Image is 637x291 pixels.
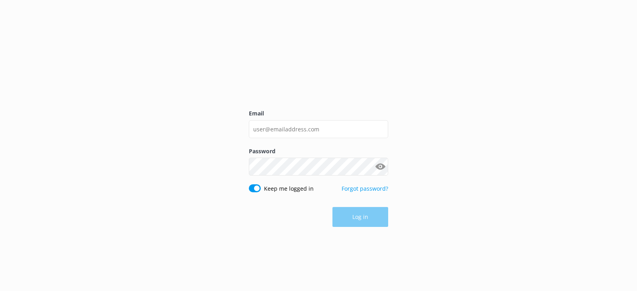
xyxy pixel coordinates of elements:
[249,147,388,156] label: Password
[372,159,388,175] button: Show password
[264,184,314,193] label: Keep me logged in
[342,185,388,192] a: Forgot password?
[249,109,388,118] label: Email
[249,120,388,138] input: user@emailaddress.com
